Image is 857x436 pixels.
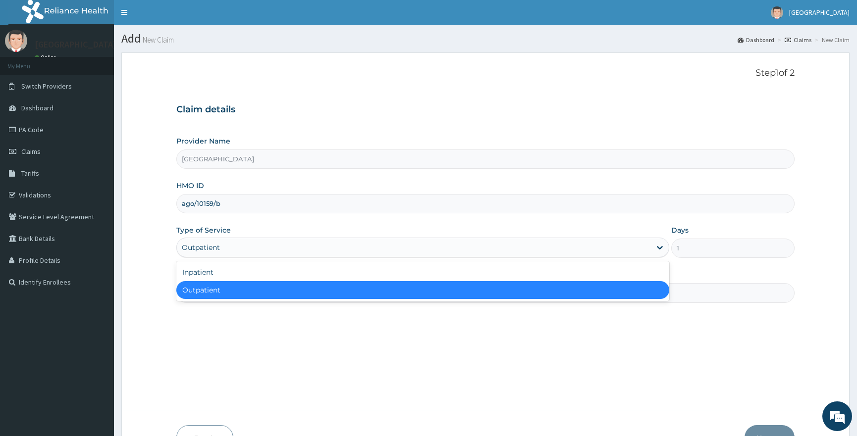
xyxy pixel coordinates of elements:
[176,225,231,235] label: Type of Service
[176,136,230,146] label: Provider Name
[21,147,41,156] span: Claims
[176,181,204,191] label: HMO ID
[35,40,116,49] p: [GEOGRAPHIC_DATA]
[176,104,795,115] h3: Claim details
[176,281,669,299] div: Outpatient
[671,225,689,235] label: Days
[121,32,850,45] h1: Add
[785,36,811,44] a: Claims
[789,8,850,17] span: [GEOGRAPHIC_DATA]
[35,54,58,61] a: Online
[176,68,795,79] p: Step 1 of 2
[182,242,220,252] div: Outpatient
[21,169,39,178] span: Tariffs
[771,6,783,19] img: User Image
[141,36,174,44] small: New Claim
[176,194,795,213] input: Enter HMO ID
[5,30,27,52] img: User Image
[738,36,774,44] a: Dashboard
[18,49,40,74] img: d_794563401_company_1708531726252_794563401
[57,125,137,225] span: We're online!
[21,103,54,112] span: Dashboard
[5,270,189,305] textarea: Type your message and hit 'Enter'
[176,263,669,281] div: Inpatient
[162,5,186,29] div: Minimize live chat window
[21,82,72,91] span: Switch Providers
[812,36,850,44] li: New Claim
[52,55,166,68] div: Chat with us now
